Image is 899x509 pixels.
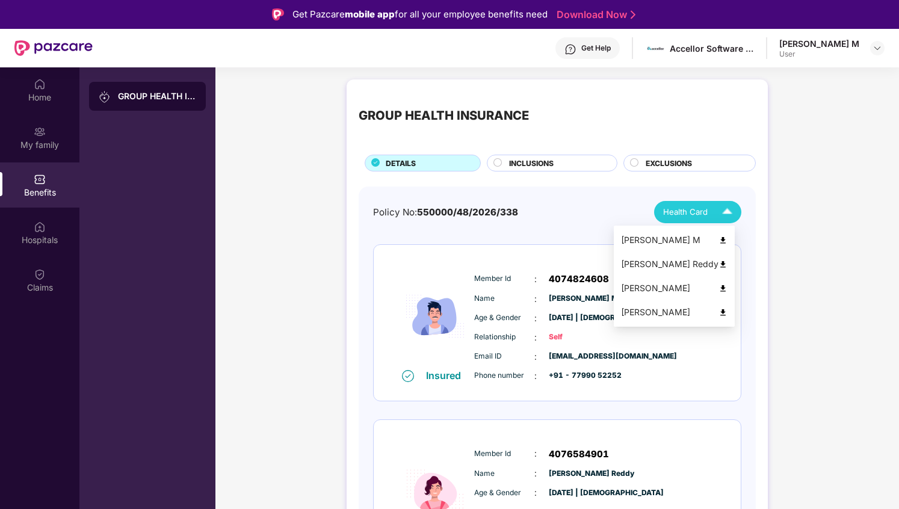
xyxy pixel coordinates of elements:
[34,268,46,280] img: svg+xml;base64,PHN2ZyBpZD0iQ2xhaW0iIHhtbG5zPSJodHRwOi8vd3d3LnczLm9yZy8yMDAwL3N2ZyIgd2lkdGg9IjIwIi...
[534,369,537,383] span: :
[663,206,708,218] span: Health Card
[646,158,692,169] span: EXCLUSIONS
[474,448,534,460] span: Member Id
[621,233,728,247] div: [PERSON_NAME] M
[549,370,609,381] span: +91 - 77990 52252
[34,173,46,185] img: svg+xml;base64,PHN2ZyBpZD0iQmVuZWZpdHMiIHhtbG5zPSJodHRwOi8vd3d3LnczLm9yZy8yMDAwL3N2ZyIgd2lkdGg9Ij...
[534,447,537,460] span: :
[534,273,537,286] span: :
[670,43,754,54] div: Accellor Software Pvt Ltd.
[779,38,859,49] div: [PERSON_NAME] M
[873,43,882,53] img: svg+xml;base64,PHN2ZyBpZD0iRHJvcGRvd24tMzJ4MzIiIHhtbG5zPSJodHRwOi8vd3d3LnczLm9yZy8yMDAwL3N2ZyIgd2...
[417,206,518,218] span: 550000/48/2026/338
[474,273,534,285] span: Member Id
[534,467,537,480] span: :
[272,8,284,20] img: Logo
[718,308,728,317] img: svg+xml;base64,PHN2ZyB4bWxucz0iaHR0cDovL3d3dy53My5vcmcvMjAwMC9zdmciIHdpZHRoPSI0OCIgaGVpZ2h0PSI0OC...
[621,282,728,295] div: [PERSON_NAME]
[399,264,471,369] img: icon
[534,486,537,499] span: :
[549,312,609,324] span: [DATE] | [DEMOGRAPHIC_DATA]
[549,351,609,362] span: [EMAIL_ADDRESS][DOMAIN_NAME]
[426,369,468,381] div: Insured
[292,7,548,22] div: Get Pazcare for all your employee benefits need
[717,202,738,223] img: Icuh8uwCUCF+XjCZyLQsAKiDCM9HiE6CMYmKQaPGkZKaA32CAAACiQcFBJY0IsAAAAASUVORK5CYII=
[549,468,609,480] span: [PERSON_NAME] Reddy
[549,293,609,304] span: [PERSON_NAME] M
[402,370,414,382] img: svg+xml;base64,PHN2ZyB4bWxucz0iaHR0cDovL3d3dy53My5vcmcvMjAwMC9zdmciIHdpZHRoPSIxNiIgaGVpZ2h0PSIxNi...
[621,306,728,319] div: [PERSON_NAME]
[549,447,609,461] span: 4076584901
[345,8,395,20] strong: mobile app
[621,258,728,271] div: [PERSON_NAME] Reddy
[718,236,728,245] img: svg+xml;base64,PHN2ZyB4bWxucz0iaHR0cDovL3d3dy53My5vcmcvMjAwMC9zdmciIHdpZHRoPSI0OCIgaGVpZ2h0PSI0OC...
[534,331,537,344] span: :
[474,370,534,381] span: Phone number
[534,292,537,306] span: :
[474,293,534,304] span: Name
[34,221,46,233] img: svg+xml;base64,PHN2ZyBpZD0iSG9zcGl0YWxzIiB4bWxucz0iaHR0cDovL3d3dy53My5vcmcvMjAwMC9zdmciIHdpZHRoPS...
[564,43,576,55] img: svg+xml;base64,PHN2ZyBpZD0iSGVscC0zMngzMiIgeG1sbnM9Imh0dHA6Ly93d3cudzMub3JnLzIwMDAvc3ZnIiB3aWR0aD...
[581,43,611,53] div: Get Help
[359,106,529,125] div: GROUP HEALTH INSURANCE
[534,350,537,363] span: :
[34,126,46,138] img: svg+xml;base64,PHN2ZyB3aWR0aD0iMjAiIGhlaWdodD0iMjAiIHZpZXdCb3g9IjAgMCAyMCAyMCIgZmlsbD0ibm9uZSIgeG...
[647,40,664,57] img: images%20(1).jfif
[718,260,728,269] img: svg+xml;base64,PHN2ZyB4bWxucz0iaHR0cDovL3d3dy53My5vcmcvMjAwMC9zdmciIHdpZHRoPSI0OCIgaGVpZ2h0PSI0OC...
[549,332,609,343] span: Self
[534,312,537,325] span: :
[14,40,93,56] img: New Pazcare Logo
[509,158,554,169] span: INCLUSIONS
[718,284,728,293] img: svg+xml;base64,PHN2ZyB4bWxucz0iaHR0cDovL3d3dy53My5vcmcvMjAwMC9zdmciIHdpZHRoPSI0OCIgaGVpZ2h0PSI0OC...
[549,272,609,286] span: 4074824608
[557,8,632,21] a: Download Now
[99,91,111,103] img: svg+xml;base64,PHN2ZyB3aWR0aD0iMjAiIGhlaWdodD0iMjAiIHZpZXdCb3g9IjAgMCAyMCAyMCIgZmlsbD0ibm9uZSIgeG...
[118,90,196,102] div: GROUP HEALTH INSURANCE
[474,468,534,480] span: Name
[631,8,635,21] img: Stroke
[474,332,534,343] span: Relationship
[654,201,741,223] button: Health Card
[779,49,859,59] div: User
[474,487,534,499] span: Age & Gender
[474,312,534,324] span: Age & Gender
[549,487,609,499] span: [DATE] | [DEMOGRAPHIC_DATA]
[386,158,416,169] span: DETAILS
[373,205,518,220] div: Policy No:
[474,351,534,362] span: Email ID
[34,78,46,90] img: svg+xml;base64,PHN2ZyBpZD0iSG9tZSIgeG1sbnM9Imh0dHA6Ly93d3cudzMub3JnLzIwMDAvc3ZnIiB3aWR0aD0iMjAiIG...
